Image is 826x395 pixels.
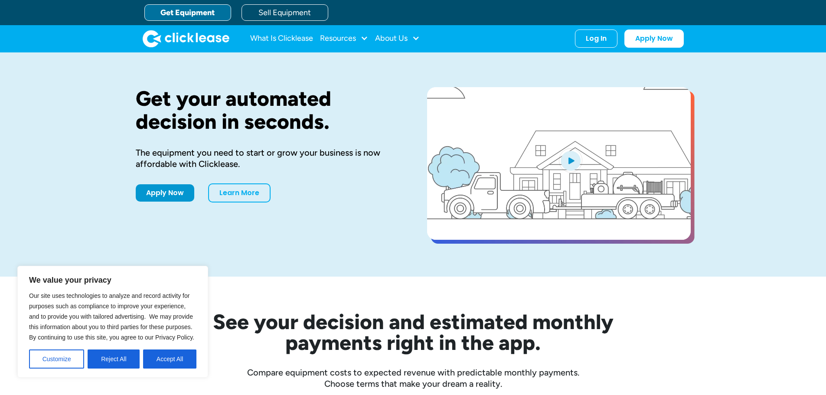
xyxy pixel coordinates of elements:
a: open lightbox [427,87,691,240]
div: The equipment you need to start or grow your business is now affordable with Clicklease. [136,147,399,170]
img: Blue play button logo on a light blue circular background [559,148,582,173]
button: Reject All [88,349,140,369]
a: Sell Equipment [242,4,328,21]
div: Log In [586,34,607,43]
button: Customize [29,349,84,369]
button: Accept All [143,349,196,369]
a: home [143,30,229,47]
div: We value your privacy [17,266,208,378]
span: Our site uses technologies to analyze and record activity for purposes such as compliance to impr... [29,292,194,341]
a: Learn More [208,183,271,202]
div: About Us [375,30,420,47]
h2: See your decision and estimated monthly payments right in the app. [170,311,656,353]
img: Clicklease logo [143,30,229,47]
a: Apply Now [136,184,194,202]
p: We value your privacy [29,275,196,285]
h1: Get your automated decision in seconds. [136,87,399,133]
a: What Is Clicklease [250,30,313,47]
div: Resources [320,30,368,47]
a: Get Equipment [144,4,231,21]
a: Apply Now [624,29,684,48]
div: Compare equipment costs to expected revenue with predictable monthly payments. Choose terms that ... [136,367,691,389]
